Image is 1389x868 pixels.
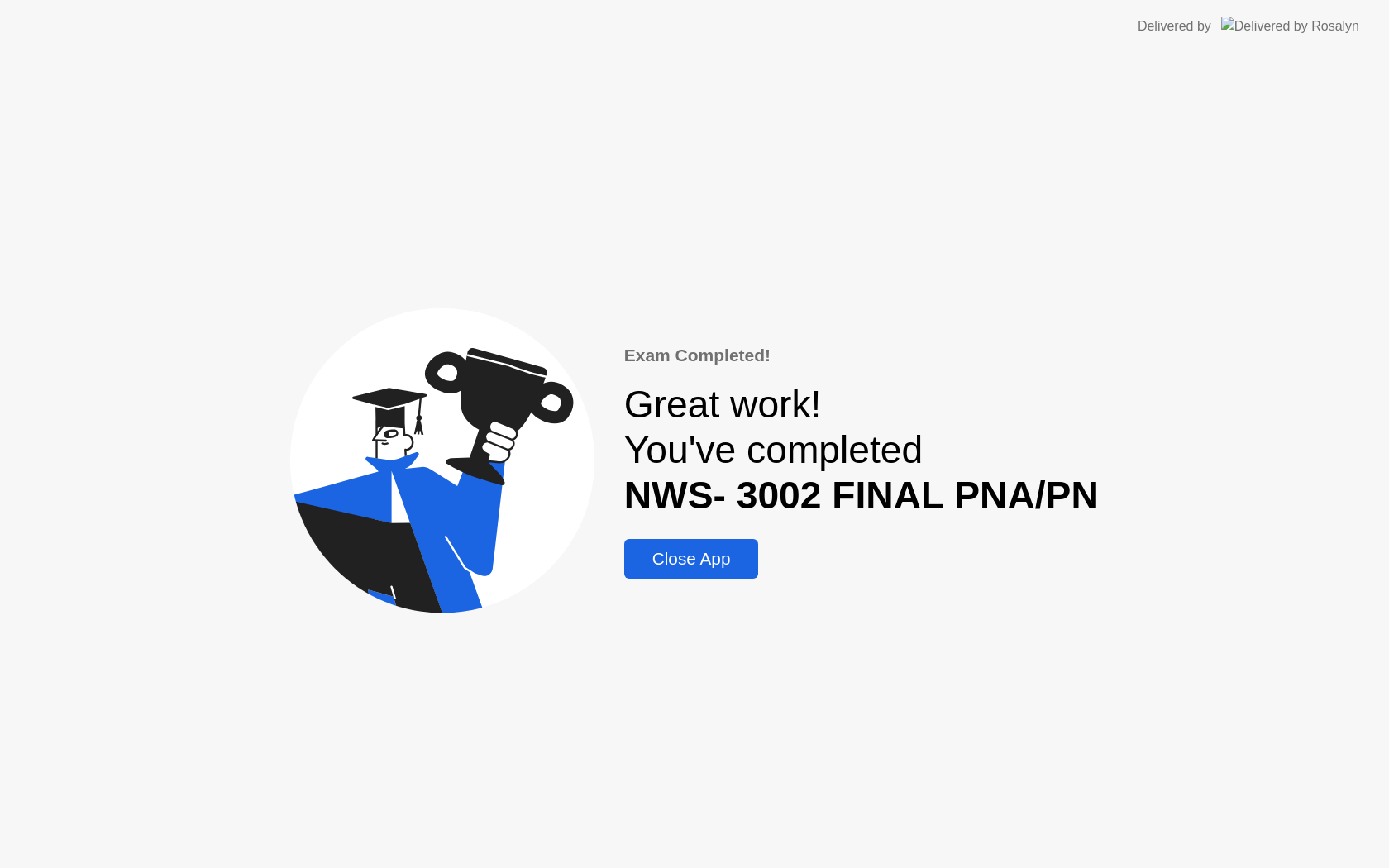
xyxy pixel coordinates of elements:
button: Close App [624,539,759,579]
div: Close App [629,549,754,569]
img: Delivered by Rosalyn [1221,17,1359,36]
b: NWS- 3002 FINAL PNA/PN [624,474,1099,517]
div: Delivered by [1138,17,1211,36]
div: Great work! You've completed [624,382,1099,519]
div: Exam Completed! [624,342,1099,369]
